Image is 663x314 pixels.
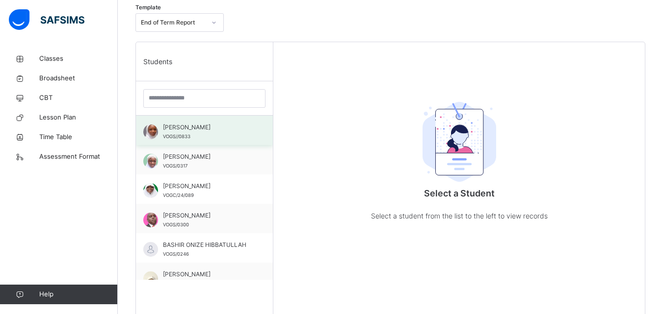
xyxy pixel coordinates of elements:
img: default.svg [143,242,158,257]
div: Select a Student [371,77,548,97]
span: [PERSON_NAME] [163,270,251,279]
img: VOGS_0300.png [143,213,158,227]
span: [PERSON_NAME] [163,123,251,132]
span: [PERSON_NAME] [163,152,251,161]
span: VOGS//0833 [163,134,190,139]
p: Select a Student [371,187,548,200]
img: safsims [9,9,84,30]
span: VOGS/0246 [163,251,189,257]
img: VOGS_0317.png [143,154,158,169]
span: Time Table [39,132,118,142]
span: Lesson Plan [39,113,118,122]
span: [PERSON_NAME] [163,182,251,191]
span: Students [143,56,172,67]
span: Template [135,3,161,12]
div: End of Term Report [141,18,206,27]
span: VOGC/24/089 [163,193,194,198]
p: Select a student from the list to the left to view records [371,210,548,222]
span: Broadsheet [39,73,118,83]
span: VOGS/0317 [163,163,187,169]
img: VOGC_24_047.png [143,271,158,286]
span: BASHIR ONIZE HIBBATULLAH [163,241,251,249]
span: CBT [39,93,118,103]
span: Classes [39,54,118,64]
span: Help [39,290,117,299]
img: VOGS__0833.png [143,124,158,139]
img: student.207b5acb3037b72b59086e8b1a17b1d0.svg [423,102,496,182]
span: VOGS/0300 [163,222,189,227]
img: VOGC_24_089.png [143,183,158,198]
span: Assessment Format [39,152,118,162]
span: [PERSON_NAME] [163,211,251,220]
